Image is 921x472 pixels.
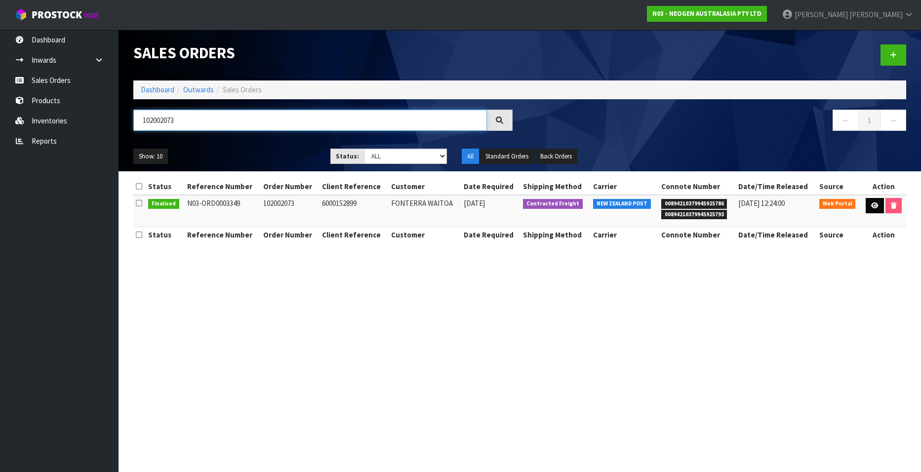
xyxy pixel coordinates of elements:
[261,195,320,227] td: 102002073
[133,110,487,131] input: Search sales orders
[32,8,82,21] span: ProStock
[185,179,261,195] th: Reference Number
[464,198,485,208] span: [DATE]
[652,9,761,18] strong: N03 - NEOGEN AUSTRALASIA PTY LTD
[738,198,785,208] span: [DATE] 12:24:00
[527,110,907,134] nav: Page navigation
[880,110,906,131] a: →
[817,227,862,242] th: Source
[736,179,817,195] th: Date/Time Released
[591,179,659,195] th: Carrier
[659,179,736,195] th: Connote Number
[223,85,262,94] span: Sales Orders
[389,179,461,195] th: Customer
[389,227,461,242] th: Customer
[819,199,856,209] span: Web Portal
[521,179,591,195] th: Shipping Method
[480,149,534,164] button: Standard Orders
[817,179,862,195] th: Source
[320,179,389,195] th: Client Reference
[183,85,214,94] a: Outwards
[862,179,906,195] th: Action
[858,110,881,131] a: 1
[461,179,521,195] th: Date Required
[133,44,513,62] h1: Sales Orders
[591,227,659,242] th: Carrier
[146,227,185,242] th: Status
[849,10,903,19] span: [PERSON_NAME]
[523,199,583,209] span: Contracted Freight
[593,199,651,209] span: NEW ZEALAND POST
[148,199,179,209] span: Finalised
[535,149,577,164] button: Back Orders
[521,227,591,242] th: Shipping Method
[862,227,906,242] th: Action
[320,227,389,242] th: Client Reference
[141,85,174,94] a: Dashboard
[185,195,261,227] td: N03-ORD0003349
[261,179,320,195] th: Order Number
[15,8,27,21] img: cube-alt.png
[795,10,848,19] span: [PERSON_NAME]
[261,227,320,242] th: Order Number
[146,179,185,195] th: Status
[84,11,99,20] small: WMS
[133,149,168,164] button: Show: 10
[462,149,479,164] button: All
[389,195,461,227] td: FONTERRA WAITOA
[461,227,521,242] th: Date Required
[833,110,859,131] a: ←
[336,152,359,160] strong: Status:
[661,199,727,209] span: 00894210379945925786
[659,227,736,242] th: Connote Number
[320,195,389,227] td: 6000152899
[661,210,727,220] span: 00894210379945925793
[736,227,817,242] th: Date/Time Released
[185,227,261,242] th: Reference Number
